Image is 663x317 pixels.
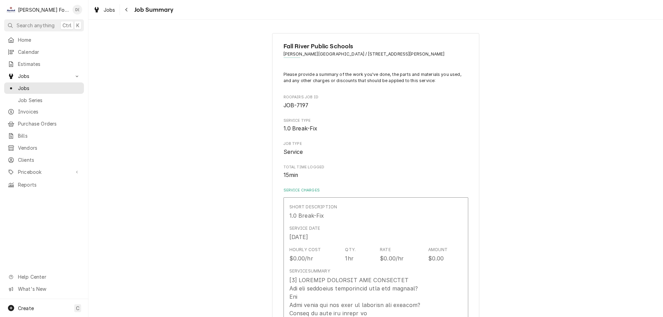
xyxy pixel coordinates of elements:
a: Estimates [4,58,84,70]
a: Go to What's New [4,283,84,295]
span: JOB-7197 [284,102,308,109]
div: Service Summary [289,268,330,274]
span: Clients [18,156,80,164]
div: Marshall Food Equipment Service's Avatar [6,5,16,14]
span: Roopairs Job ID [284,101,468,110]
span: Calendar [18,48,80,56]
span: Total Time Logged [284,171,468,179]
span: Search anything [17,22,55,29]
div: Rate [380,247,391,253]
span: Name [284,42,468,51]
span: Job Summary [132,5,174,14]
span: Create [18,305,34,311]
a: Go to Help Center [4,271,84,283]
span: Reports [18,181,80,188]
span: Jobs [18,85,80,92]
span: Vendors [18,144,80,151]
div: $0.00 [428,254,444,262]
div: D( [73,5,82,14]
span: Estimates [18,60,80,68]
div: Derek Testa (81)'s Avatar [73,5,82,14]
div: 1hr [345,254,353,262]
span: Help Center [18,273,80,280]
span: Job Type [284,141,468,147]
span: Purchase Orders [18,120,80,127]
span: Invoices [18,108,80,115]
div: [PERSON_NAME] Food Equipment Service [18,6,69,13]
span: Bills [18,132,80,139]
span: C [76,305,79,312]
a: Clients [4,154,84,166]
a: Jobs [4,82,84,94]
span: 1.0 Break-Fix [284,125,318,132]
div: Client Information [284,42,468,63]
a: Purchase Orders [4,118,84,129]
div: Hourly Cost [289,247,321,253]
button: Navigate back [121,4,132,15]
span: Job Series [18,97,80,104]
a: Invoices [4,106,84,117]
p: Please provide a summary of the work you've done, the parts and materials you used, and any other... [284,71,468,84]
div: [DATE] [289,233,308,241]
span: Ctrl [63,22,71,29]
label: Service Charges [284,188,468,193]
div: Amount [428,247,448,253]
button: Search anythingCtrlK [4,19,84,31]
span: Home [18,36,80,43]
div: $0.00/hr [289,254,313,262]
a: Jobs [90,4,118,16]
span: K [76,22,79,29]
span: Service Type [284,118,468,123]
span: What's New [18,285,80,293]
div: Roopairs Job ID [284,95,468,109]
div: $0.00/hr [380,254,404,262]
span: Pricebook [18,168,70,176]
a: Bills [4,130,84,141]
a: Reports [4,179,84,190]
div: 1.0 Break-Fix [289,211,324,220]
span: Address [284,51,468,57]
div: M [6,5,16,14]
span: Service [284,149,303,155]
a: Go to Pricebook [4,166,84,178]
div: Qty. [345,247,356,253]
div: Service Date [289,225,320,231]
span: Jobs [18,72,70,80]
div: Total Time Logged [284,165,468,179]
div: Short Description [289,204,337,210]
div: Service Type [284,118,468,133]
a: Go to Jobs [4,70,84,82]
span: Total Time Logged [284,165,468,170]
a: Vendors [4,142,84,153]
div: Job Type [284,141,468,156]
span: Jobs [104,6,115,13]
span: Roopairs Job ID [284,95,468,100]
span: Job Type [284,148,468,156]
a: Calendar [4,46,84,58]
span: Service Type [284,125,468,133]
span: 15min [284,172,298,178]
a: Home [4,34,84,46]
a: Job Series [4,95,84,106]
